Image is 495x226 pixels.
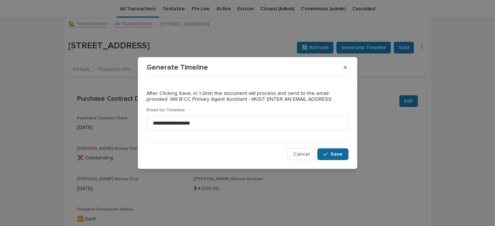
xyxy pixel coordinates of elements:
span: Save [330,152,343,157]
span: Email for Timeline [147,108,185,112]
button: Cancel [287,148,316,160]
button: Save [317,148,348,160]
p: After Clicking Save, in 1-2min the document will process and send to the email provided. Will B'C... [147,90,348,103]
span: Cancel [293,152,310,157]
p: Generate Timeline [147,63,208,72]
